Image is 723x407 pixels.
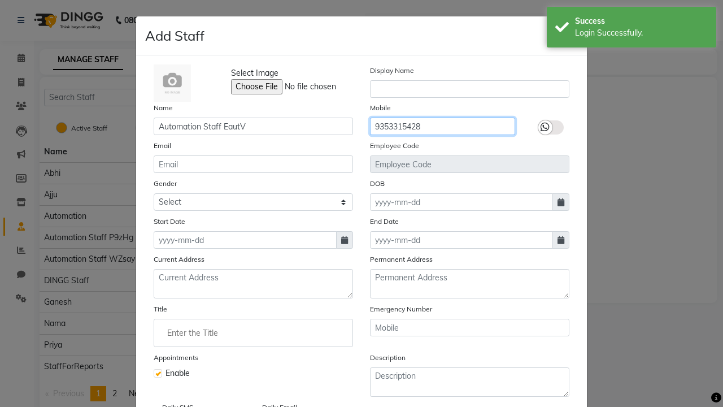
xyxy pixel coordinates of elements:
label: Gender [154,179,177,189]
label: Title [154,304,167,314]
label: Current Address [154,254,204,265]
input: yyyy-mm-dd [370,193,553,211]
label: End Date [370,217,399,227]
label: Email [154,141,171,151]
label: Mobile [370,103,391,113]
div: Success [575,15,708,27]
label: DOB [370,179,385,189]
input: Enter the Title [159,322,348,344]
label: Display Name [370,66,414,76]
input: Select Image [231,79,385,94]
label: Name [154,103,173,113]
input: Mobile [370,319,569,336]
div: Login Successfully. [575,27,708,39]
label: Description [370,353,406,363]
input: Name [154,118,353,135]
h4: Add Staff [145,25,204,46]
label: Start Date [154,217,185,227]
span: Select Image [231,67,278,79]
input: Employee Code [370,155,569,173]
label: Permanent Address [370,254,433,265]
img: Cinque Terre [154,64,191,102]
input: Mobile [370,118,515,135]
span: Enable [165,367,190,379]
label: Appointments [154,353,198,363]
input: Email [154,155,353,173]
label: Emergency Number [370,304,432,314]
input: yyyy-mm-dd [370,231,553,249]
label: Employee Code [370,141,419,151]
input: yyyy-mm-dd [154,231,337,249]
